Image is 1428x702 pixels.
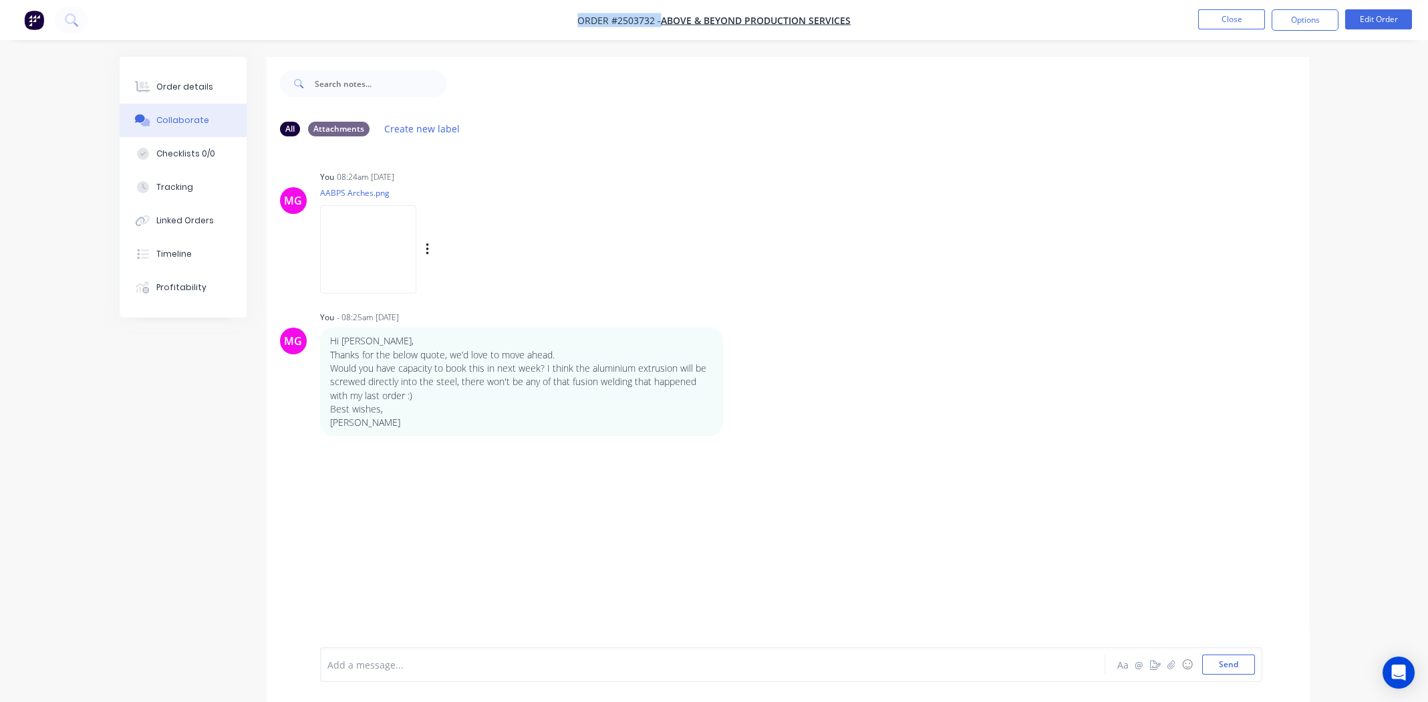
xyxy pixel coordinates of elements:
[156,114,209,126] div: Collaborate
[320,312,334,324] div: You
[330,416,713,429] p: [PERSON_NAME]
[120,104,247,137] button: Collaborate
[1383,657,1415,689] div: Open Intercom Messenger
[156,81,213,93] div: Order details
[120,137,247,170] button: Checklists 0/0
[120,70,247,104] button: Order details
[337,312,399,324] div: - 08:25am [DATE]
[330,334,713,348] p: Hi [PERSON_NAME],
[1272,9,1338,31] button: Options
[120,204,247,237] button: Linked Orders
[24,10,44,30] img: Factory
[320,171,334,183] div: You
[577,14,661,27] span: Order #2503732 -
[1198,9,1265,29] button: Close
[156,281,206,294] div: Profitability
[1202,655,1255,675] button: Send
[330,402,713,416] p: Best wishes,
[120,237,247,271] button: Timeline
[337,171,394,183] div: 08:24am [DATE]
[284,193,302,209] div: MG
[280,122,300,136] div: All
[315,70,447,97] input: Search notes...
[661,14,851,27] a: Above & Beyond Production Services
[156,181,193,193] div: Tracking
[1179,657,1195,673] button: ☺
[284,333,302,349] div: MG
[1115,657,1131,673] button: Aa
[308,122,370,136] div: Attachments
[330,362,713,402] p: Would you have capacity to book this in next week? I think the aluminium extrusion will be screwe...
[156,248,192,260] div: Timeline
[156,148,215,160] div: Checklists 0/0
[1131,657,1147,673] button: @
[320,187,565,199] p: AABPS Arches.png
[120,271,247,304] button: Profitability
[378,120,467,138] button: Create new label
[156,215,214,227] div: Linked Orders
[1345,9,1412,29] button: Edit Order
[120,170,247,204] button: Tracking
[330,348,713,362] p: Thanks for the below quote, we’d love to move ahead.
